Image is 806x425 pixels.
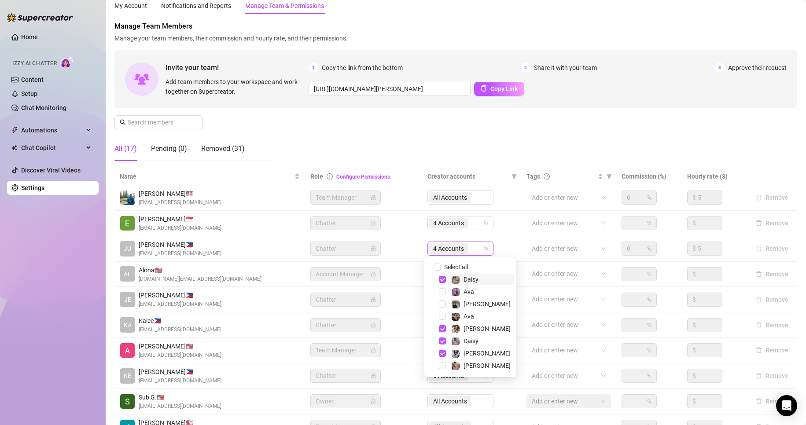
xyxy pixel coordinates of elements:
button: Remove [752,269,792,279]
div: Pending (0) [151,143,187,154]
span: lock [371,373,376,378]
img: Ava [452,313,460,321]
span: lock [371,348,376,353]
span: Ava [464,288,474,295]
button: Copy Link [474,82,524,96]
span: 4 Accounts [429,218,468,228]
a: Settings [21,184,44,191]
input: Search members [128,117,190,127]
a: Setup [21,90,37,97]
th: Name [114,168,305,185]
th: Hourly rate ($) [682,168,747,185]
button: Remove [752,345,792,355]
span: [PERSON_NAME] 🇺🇸 [139,341,221,351]
span: 3 [715,63,725,73]
span: Invite your team! [166,62,309,73]
span: [EMAIL_ADDRESS][DOMAIN_NAME] [139,224,221,232]
img: Alexicon Ortiaga [120,343,135,358]
span: search [120,119,126,125]
span: Automations [21,123,84,137]
span: Copy Link [490,85,518,92]
span: KA [124,320,132,330]
span: Select tree node [439,276,446,283]
span: filter [510,170,519,183]
span: Chatter [316,369,375,382]
img: Sadie [452,350,460,358]
div: Notifications and Reports [161,1,231,11]
span: lock [371,195,376,200]
a: Discover Viral Videos [21,167,81,174]
span: Team Manager [316,191,375,204]
span: Share it with your team [534,63,597,73]
span: 4 Accounts [433,218,464,228]
span: Chatter [316,293,375,306]
a: Configure Permissions [336,174,390,180]
span: filter [605,170,614,183]
span: [EMAIL_ADDRESS][DOMAIN_NAME] [139,326,221,334]
span: filter [512,174,517,179]
span: Alona 🇺🇸 [139,265,261,275]
img: Sub Genius [120,394,135,409]
span: filter [607,174,612,179]
span: [PERSON_NAME] [464,300,511,308]
button: Remove [752,396,792,407]
a: Content [21,76,44,83]
span: [EMAIL_ADDRESS][DOMAIN_NAME] [139,377,221,385]
span: [EMAIL_ADDRESS][DOMAIN_NAME] [139,300,221,308]
span: [EMAIL_ADDRESS][DOMAIN_NAME] [139,198,221,207]
span: Select tree node [439,313,446,320]
span: copy [481,85,487,92]
span: info-circle [327,173,333,180]
a: Chat Monitoring [21,104,66,111]
span: lock [371,246,376,251]
span: Manage Team Members [114,21,797,32]
span: Daisy [464,337,478,344]
span: [PERSON_NAME] [464,362,511,369]
span: Owner [316,395,375,408]
img: Daisy [452,276,460,284]
span: [DOMAIN_NAME][EMAIL_ADDRESS][DOMAIN_NAME] [139,275,261,283]
div: Removed (31) [201,143,245,154]
div: My Account [114,1,147,11]
span: [PERSON_NAME] 🇵🇭 [139,240,221,249]
span: Role [310,173,323,180]
button: Remove [752,370,792,381]
span: Izzy AI Chatter [12,59,57,68]
span: lock [371,297,376,302]
div: Manage Team & Permissions [245,1,324,11]
img: Chat Copilot [11,145,17,151]
span: Chatter [316,242,375,255]
th: Commission (%) [616,168,681,185]
span: Chat Copilot [21,141,84,155]
span: Select tree node [439,350,446,357]
span: Select all [441,262,471,272]
span: lock [371,271,376,277]
span: [PERSON_NAME] 🇵🇭 [139,367,221,377]
span: [EMAIL_ADDRESS][DOMAIN_NAME] [139,351,221,359]
button: Remove [752,243,792,254]
span: [PERSON_NAME] [464,325,511,332]
img: AI Chatter [60,56,74,69]
span: Approve their request [728,63,787,73]
span: [EMAIL_ADDRESS][DOMAIN_NAME] [139,402,221,410]
div: Open Intercom Messenger [776,395,797,416]
button: Remove [752,294,792,305]
span: Select tree node [439,300,446,308]
span: JE [124,295,131,304]
span: Manage your team members, their commission and hourly rate, and their permissions. [114,33,797,43]
button: Remove [752,320,792,330]
span: Sub G. 🇺🇸 [139,392,221,402]
div: All (17) [114,143,137,154]
span: [EMAIL_ADDRESS][DOMAIN_NAME] [139,249,221,258]
img: Daisy [452,337,460,345]
span: Kalee 🇵🇭 [139,316,221,326]
span: lock [371,220,376,226]
span: KE [124,371,131,381]
span: [PERSON_NAME] [464,350,511,357]
span: [PERSON_NAME] 🇺🇸 [139,189,221,198]
span: [PERSON_NAME] 🇵🇭 [139,290,221,300]
span: Team Manager [316,344,375,357]
img: Anna [452,300,460,308]
span: Creator accounts [427,172,508,181]
span: Ava [464,313,474,320]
